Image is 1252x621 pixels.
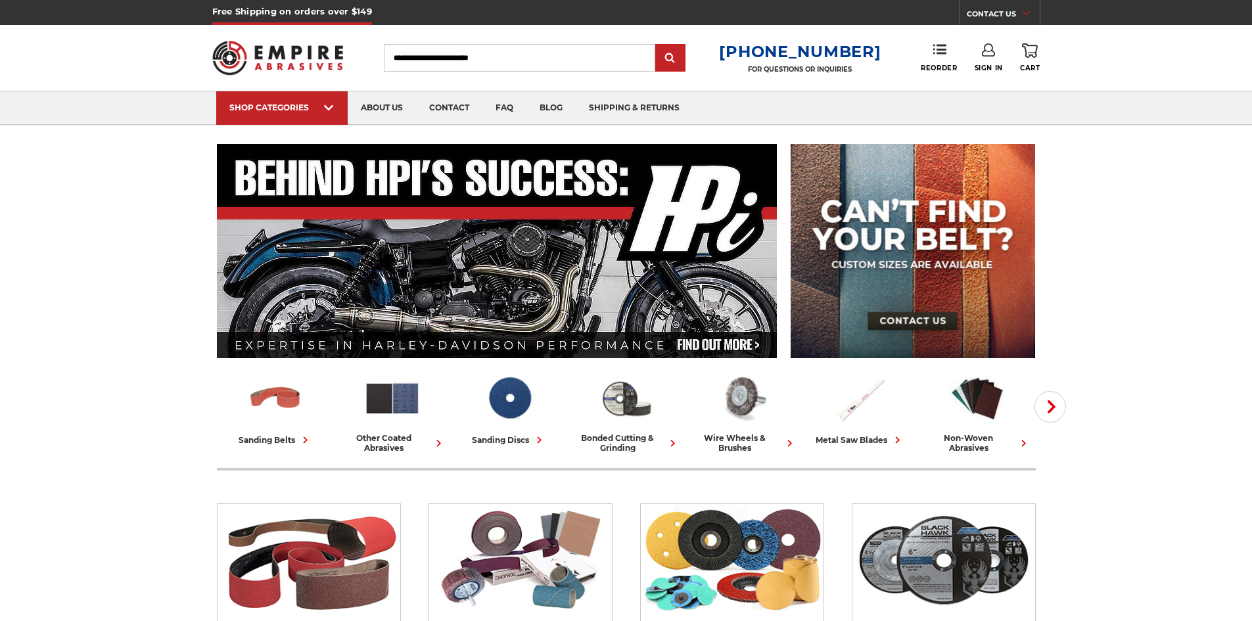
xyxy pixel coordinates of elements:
div: bonded cutting & grinding [573,433,680,453]
a: wire wheels & brushes [690,370,797,453]
a: [PHONE_NUMBER] [719,42,881,61]
img: Bonded Cutting & Grinding [597,370,655,426]
a: sanding belts [222,370,329,447]
img: Other Coated Abrasives [363,370,421,426]
img: Sanding Discs [641,504,823,616]
img: Banner for an interview featuring Horsepower Inc who makes Harley performance upgrades featured o... [217,144,777,358]
div: wire wheels & brushes [690,433,797,453]
a: contact [416,91,482,125]
a: shipping & returns [576,91,693,125]
img: Bonded Cutting & Grinding [852,504,1035,616]
img: Other Coated Abrasives [429,504,612,616]
div: SHOP CATEGORIES [229,103,335,112]
img: Metal Saw Blades [831,370,889,426]
span: Cart [1020,64,1040,72]
a: faq [482,91,526,125]
a: metal saw blades [807,370,914,447]
img: Sanding Belts [218,504,400,616]
a: sanding discs [456,370,563,447]
a: non-woven abrasives [924,370,1031,453]
img: Non-woven Abrasives [948,370,1006,426]
div: metal saw blades [816,433,904,447]
div: non-woven abrasives [924,433,1031,453]
a: bonded cutting & grinding [573,370,680,453]
div: other coated abrasives [339,433,446,453]
p: FOR QUESTIONS OR INQUIRIES [719,65,881,74]
img: Wire Wheels & Brushes [714,370,772,426]
img: Sanding Discs [480,370,538,426]
span: Reorder [921,64,957,72]
a: blog [526,91,576,125]
img: promo banner for custom belts. [791,144,1035,358]
a: CONTACT US [967,7,1040,25]
a: other coated abrasives [339,370,446,453]
input: Submit [657,45,684,72]
div: sanding discs [472,433,546,447]
a: about us [348,91,416,125]
a: Reorder [921,43,957,72]
button: Next [1034,391,1066,423]
a: Cart [1020,43,1040,72]
div: sanding belts [239,433,312,447]
img: Empire Abrasives [212,32,344,83]
img: Sanding Belts [246,370,304,426]
span: Sign In [975,64,1003,72]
